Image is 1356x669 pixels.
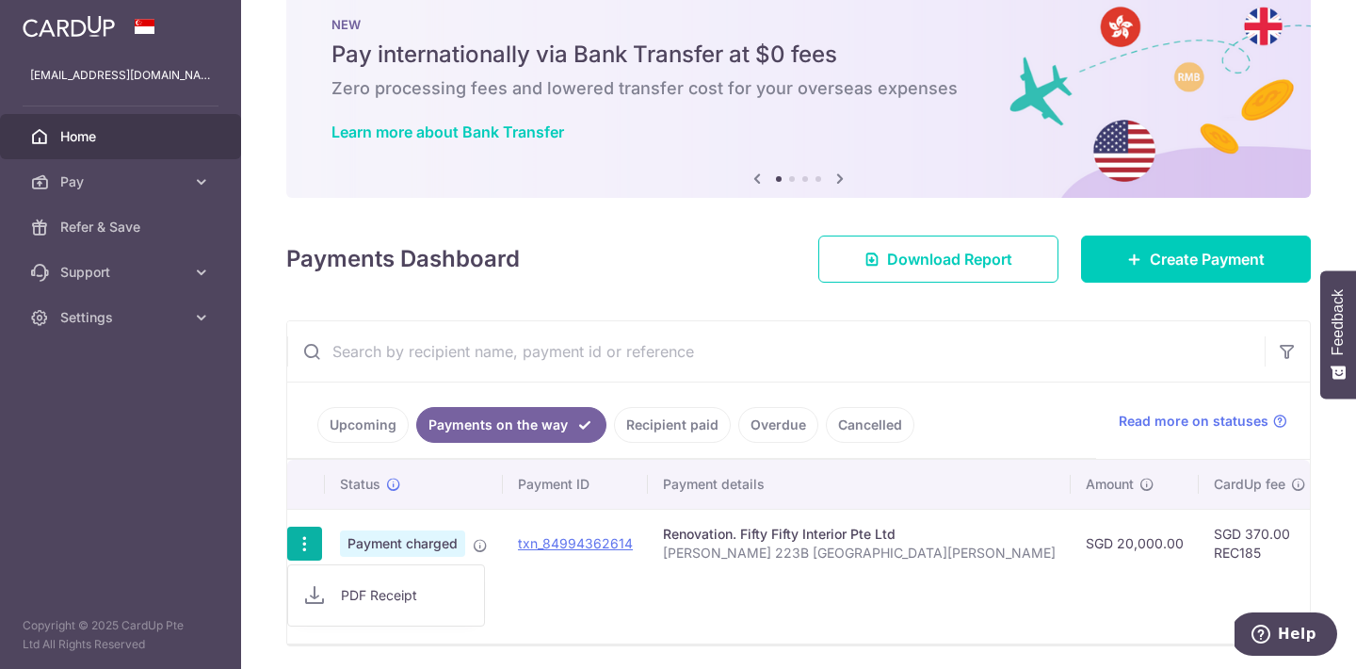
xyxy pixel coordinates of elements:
[1199,509,1321,578] td: SGD 370.00 REC185
[1071,509,1199,578] td: SGD 20,000.00
[340,530,465,557] span: Payment charged
[287,321,1265,382] input: Search by recipient name, payment id or reference
[648,460,1071,509] th: Payment details
[1235,612,1337,660] iframe: Opens a widget where you can find more information
[1330,289,1347,355] span: Feedback
[331,40,1266,70] h5: Pay internationally via Bank Transfer at $0 fees
[887,248,1012,270] span: Download Report
[614,407,731,443] a: Recipient paid
[60,127,185,146] span: Home
[738,407,818,443] a: Overdue
[1320,270,1356,399] button: Feedback - Show survey
[317,407,409,443] a: Upcoming
[30,66,211,85] p: [EMAIL_ADDRESS][DOMAIN_NAME]
[663,525,1056,544] div: Renovation. Fifty Fifty Interior Pte Ltd
[1119,412,1287,431] a: Read more on statuses
[663,544,1056,563] p: [PERSON_NAME] 223B [GEOGRAPHIC_DATA][PERSON_NAME]
[340,475,380,494] span: Status
[60,263,185,282] span: Support
[60,308,185,327] span: Settings
[60,218,185,237] span: Refer & Save
[1214,475,1285,494] span: CardUp fee
[331,17,1266,32] p: NEW
[286,242,520,276] h4: Payments Dashboard
[1081,236,1311,283] a: Create Payment
[1150,248,1265,270] span: Create Payment
[23,15,115,38] img: CardUp
[1086,475,1134,494] span: Amount
[818,236,1058,283] a: Download Report
[518,535,633,551] a: txn_84994362614
[331,77,1266,100] h6: Zero processing fees and lowered transfer cost for your overseas expenses
[826,407,914,443] a: Cancelled
[331,122,564,141] a: Learn more about Bank Transfer
[60,172,185,191] span: Pay
[503,460,648,509] th: Payment ID
[416,407,606,443] a: Payments on the way
[1119,412,1268,431] span: Read more on statuses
